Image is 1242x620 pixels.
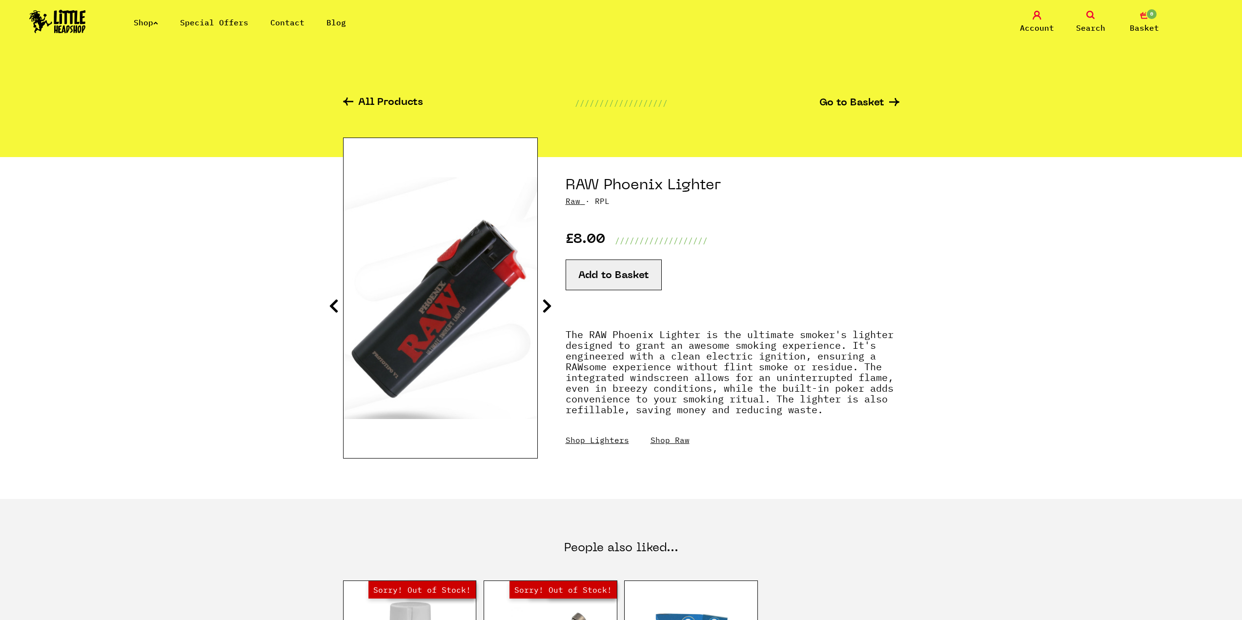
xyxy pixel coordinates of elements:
a: Shop Raw [651,435,690,445]
span: Sorry! Out of Stock! [368,581,476,599]
span: Account [1020,22,1054,34]
button: Add to Basket [566,260,662,290]
a: Shop Lighters [566,435,629,445]
p: · RPL [566,195,899,207]
a: Shop [134,18,158,27]
a: Blog [326,18,346,27]
p: £8.00 [566,235,605,246]
a: Contact [270,18,305,27]
a: Search [1066,11,1115,34]
a: 0 Basket [1120,11,1169,34]
p: The RAW Phoenix Lighter is the ultimate smoker's lighter designed to grant an awesome smoking exp... [566,329,899,425]
span: Sorry! Out of Stock! [509,581,617,599]
a: All Products [343,98,423,109]
a: Raw [566,196,580,206]
p: /////////////////// [615,235,708,246]
img: Little Head Shop Logo [29,10,86,33]
img: RAW Phoenix Lighter image 1 [344,177,537,419]
a: Go to Basket [819,98,899,108]
h1: RAW Phoenix Lighter [566,177,899,195]
span: Basket [1130,22,1159,34]
span: Search [1076,22,1105,34]
p: /////////////////// [575,97,668,109]
a: Special Offers [180,18,248,27]
span: 0 [1146,8,1158,20]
